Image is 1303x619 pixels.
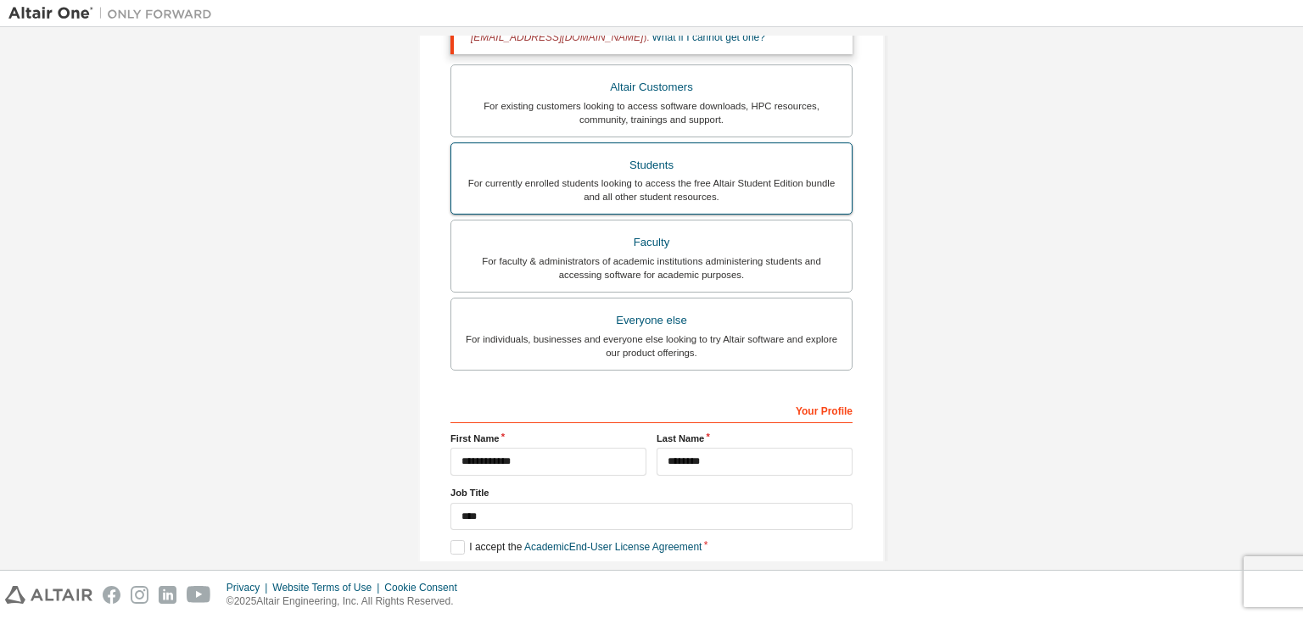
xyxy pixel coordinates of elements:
[8,5,221,22] img: Altair One
[226,594,467,609] p: © 2025 Altair Engineering, Inc. All Rights Reserved.
[5,586,92,604] img: altair_logo.svg
[187,586,211,604] img: youtube.svg
[461,176,842,204] div: For currently enrolled students looking to access the free Altair Student Edition bundle and all ...
[103,586,120,604] img: facebook.svg
[461,153,842,177] div: Students
[461,332,842,360] div: For individuals, businesses and everyone else looking to try Altair software and explore our prod...
[272,581,384,594] div: Website Terms of Use
[384,581,467,594] div: Cookie Consent
[159,586,176,604] img: linkedin.svg
[471,31,643,43] span: [EMAIL_ADDRESS][DOMAIN_NAME]
[461,231,842,254] div: Faculty
[461,309,842,332] div: Everyone else
[450,432,646,445] label: First Name
[461,99,842,126] div: For existing customers looking to access software downloads, HPC resources, community, trainings ...
[450,540,702,555] label: I accept the
[450,396,853,423] div: Your Profile
[657,432,853,445] label: Last Name
[461,254,842,282] div: For faculty & administrators of academic institutions administering students and accessing softwa...
[461,75,842,99] div: Altair Customers
[450,486,853,499] label: Job Title
[524,541,702,553] a: Academic End-User License Agreement
[226,581,272,594] div: Privacy
[131,586,148,604] img: instagram.svg
[652,31,765,43] a: What if I cannot get one?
